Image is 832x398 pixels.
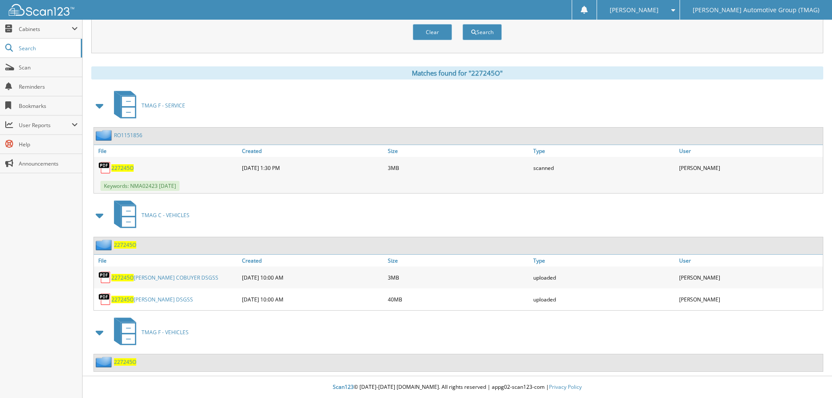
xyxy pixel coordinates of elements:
[386,255,532,266] a: Size
[19,25,72,33] span: Cabinets
[788,356,832,398] iframe: Chat Widget
[111,274,134,281] span: 227245O
[531,255,677,266] a: Type
[19,160,78,167] span: Announcements
[240,255,386,266] a: Created
[677,291,823,308] div: [PERSON_NAME]
[19,64,78,71] span: Scan
[142,211,190,219] span: TMAG C - VEHICLES
[96,239,114,250] img: folder2.png
[98,271,111,284] img: PDF.png
[111,296,134,303] span: 227245O
[98,293,111,306] img: PDF.png
[19,83,78,90] span: Reminders
[677,145,823,157] a: User
[19,141,78,148] span: Help
[94,255,240,266] a: File
[142,102,185,109] span: TMAG F - SERVICE
[114,241,136,249] a: 227245O
[109,315,189,350] a: TMAG F - VEHICLES
[677,255,823,266] a: User
[386,291,532,308] div: 40MB
[111,274,218,281] a: 227245O[PERSON_NAME] COBUYER DSGSS
[96,356,114,367] img: folder2.png
[693,7,819,13] span: [PERSON_NAME] Automotive Group (TMAG)
[531,145,677,157] a: Type
[109,88,185,123] a: TMAG F - SERVICE
[111,296,193,303] a: 227245O[PERSON_NAME] DSGSS
[240,269,386,286] div: [DATE] 10:00 AM
[386,145,532,157] a: Size
[83,377,832,398] div: © [DATE]-[DATE] [DOMAIN_NAME]. All rights reserved | appg02-scan123-com |
[114,358,136,366] a: 227245O
[98,161,111,174] img: PDF.png
[413,24,452,40] button: Clear
[19,102,78,110] span: Bookmarks
[463,24,502,40] button: Search
[94,145,240,157] a: File
[333,383,354,391] span: Scan123
[531,269,677,286] div: uploaded
[240,291,386,308] div: [DATE] 10:00 AM
[142,329,189,336] span: TMAG F - VEHICLES
[100,181,180,191] span: Keywords: NMA02423 [DATE]
[19,121,72,129] span: User Reports
[109,198,190,232] a: TMAG C - VEHICLES
[531,159,677,177] div: scanned
[9,4,74,16] img: scan123-logo-white.svg
[240,159,386,177] div: [DATE] 1:30 PM
[549,383,582,391] a: Privacy Policy
[386,269,532,286] div: 3MB
[677,159,823,177] div: [PERSON_NAME]
[19,45,76,52] span: Search
[677,269,823,286] div: [PERSON_NAME]
[96,130,114,141] img: folder2.png
[610,7,659,13] span: [PERSON_NAME]
[531,291,677,308] div: uploaded
[386,159,532,177] div: 3MB
[111,164,134,172] a: 227245O
[91,66,823,80] div: Matches found for "227245O"
[240,145,386,157] a: Created
[114,132,142,139] a: RO1151856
